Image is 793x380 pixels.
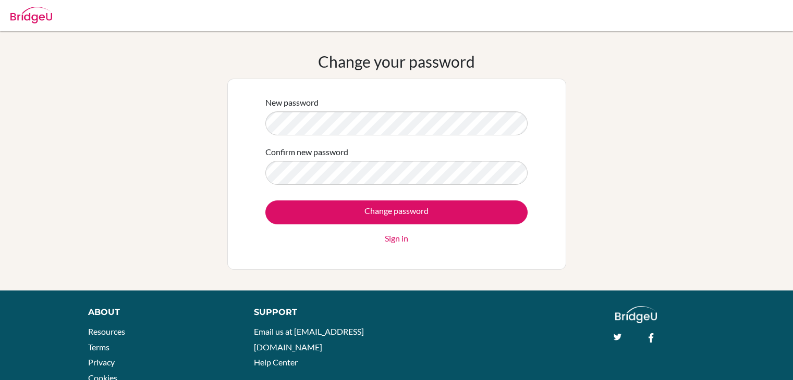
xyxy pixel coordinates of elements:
[265,200,528,224] input: Change password
[254,357,298,367] a: Help Center
[318,52,475,71] h1: Change your password
[254,326,364,352] a: Email us at [EMAIL_ADDRESS][DOMAIN_NAME]
[88,342,109,352] a: Terms
[265,146,348,158] label: Confirm new password
[265,96,319,109] label: New password
[385,232,408,245] a: Sign in
[10,7,52,23] img: Bridge-U
[88,357,115,367] a: Privacy
[615,306,657,323] img: logo_white@2x-f4f0deed5e89b7ecb1c2cc34c3e3d731f90f0f143d5ea2071677605dd97b5244.png
[88,306,230,319] div: About
[254,306,385,319] div: Support
[88,326,125,336] a: Resources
